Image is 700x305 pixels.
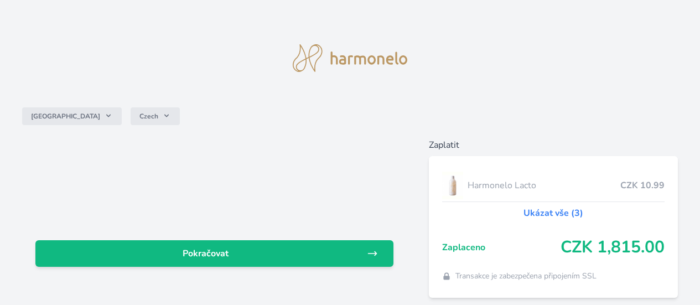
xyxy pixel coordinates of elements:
[429,138,678,152] h6: Zaplatit
[442,172,463,199] img: CLEAN_LACTO_se_stinem_x-hi-lo.jpg
[293,44,408,72] img: logo.svg
[139,112,158,121] span: Czech
[442,241,561,254] span: Zaplaceno
[455,271,597,282] span: Transakce je zabezpečena připojením SSL
[561,237,665,257] span: CZK 1,815.00
[22,107,122,125] button: [GEOGRAPHIC_DATA]
[523,206,583,220] a: Ukázat vše (3)
[44,247,367,260] span: Pokračovat
[31,112,100,121] span: [GEOGRAPHIC_DATA]
[35,240,393,267] a: Pokračovat
[468,179,620,192] span: Harmonelo Lacto
[131,107,180,125] button: Czech
[620,179,665,192] span: CZK 10.99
